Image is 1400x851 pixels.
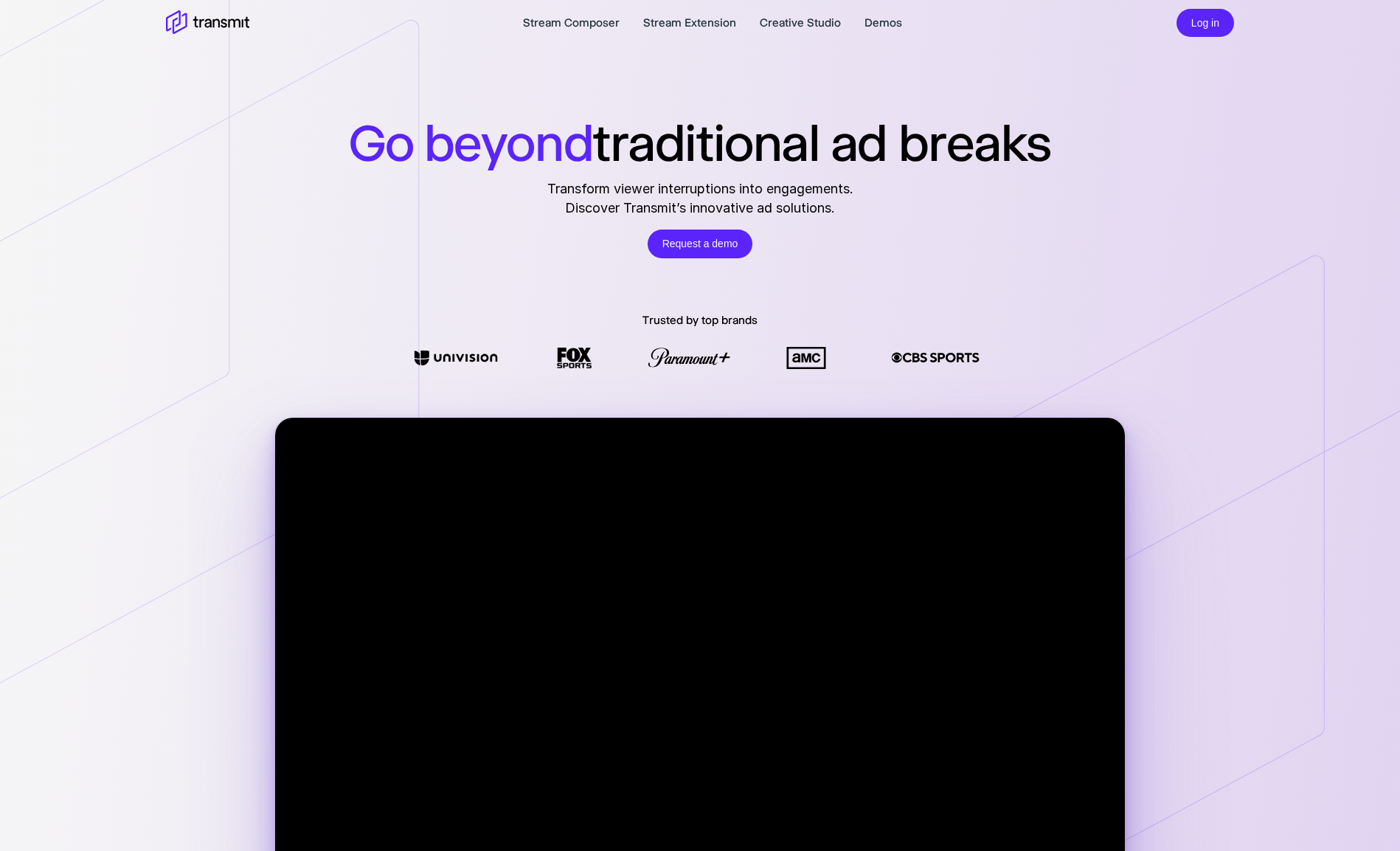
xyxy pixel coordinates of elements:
span: Discover Transmit’s innovative ad solutions. [547,199,853,218]
span: Transform viewer interruptions into engagements. [547,179,853,199]
h1: traditional ad breaks [349,112,1051,173]
a: Stream Extension [643,14,736,32]
a: Stream Composer [523,14,620,32]
a: Creative Studio [760,14,841,32]
a: Demos [864,14,902,32]
a: Log in [1177,15,1234,29]
button: Log in [1177,9,1234,38]
span: Go beyond [349,112,593,173]
a: Request a demo [648,230,753,258]
p: Trusted by top brands [642,311,758,329]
